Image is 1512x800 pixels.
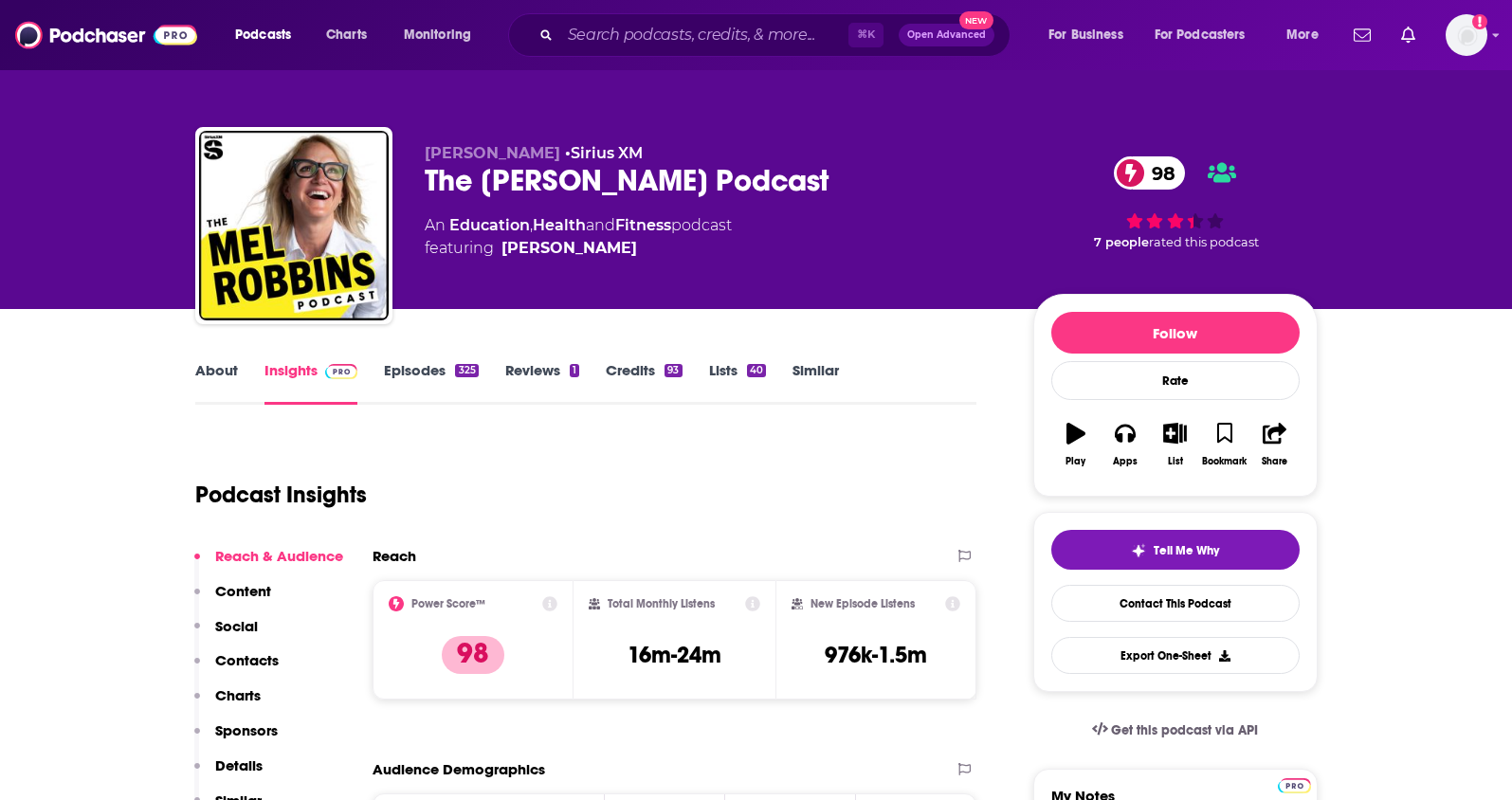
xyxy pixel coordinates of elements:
button: Reach & Audience [194,547,343,582]
a: Education [449,216,530,234]
p: 98 [442,636,504,674]
button: Show profile menu [1446,14,1487,56]
a: Show notifications dropdown [1394,19,1423,51]
input: Search podcasts, credits, & more... [560,20,848,50]
div: Rate [1051,361,1300,400]
span: Get this podcast via API [1111,722,1258,738]
div: 93 [665,364,682,377]
button: Share [1249,410,1299,479]
div: 40 [747,364,766,377]
button: Play [1051,410,1101,479]
a: Similar [792,361,839,405]
h3: 16m-24m [628,641,721,669]
h2: Total Monthly Listens [608,597,715,610]
h2: Audience Demographics [373,760,545,778]
a: Lists40 [709,361,766,405]
a: Contact This Podcast [1051,585,1300,622]
h2: Power Score™ [411,597,485,610]
p: Sponsors [215,721,278,739]
h3: 976k-1.5m [825,641,927,669]
span: Monitoring [404,22,471,48]
span: For Business [1048,22,1123,48]
button: open menu [1142,20,1273,50]
h2: New Episode Listens [811,597,915,610]
button: tell me why sparkleTell Me Why [1051,530,1300,570]
a: Reviews1 [505,361,579,405]
span: New [959,11,993,29]
a: Credits93 [606,361,682,405]
span: 7 people [1094,235,1149,249]
a: InsightsPodchaser Pro [264,361,358,405]
button: open menu [1273,20,1342,50]
span: For Podcasters [1155,22,1246,48]
p: Details [215,756,263,774]
p: Charts [215,686,261,704]
span: Logged in as kochristina [1446,14,1487,56]
button: Open AdvancedNew [899,24,994,46]
a: Health [533,216,586,234]
span: ⌘ K [848,23,884,47]
img: tell me why sparkle [1131,543,1146,558]
img: User Profile [1446,14,1487,56]
img: The Mel Robbins Podcast [199,131,389,320]
img: Podchaser Pro [1278,778,1311,793]
a: Sirius XM [571,144,643,162]
button: Social [194,617,258,652]
a: About [195,361,238,405]
img: Podchaser - Follow, Share and Rate Podcasts [15,17,197,53]
div: 1 [570,364,579,377]
a: Pro website [1278,775,1311,793]
a: Get this podcast via API [1077,707,1274,754]
h2: Reach [373,547,416,565]
div: 98 7 peoplerated this podcast [1033,144,1318,262]
span: rated this podcast [1149,235,1259,249]
div: Share [1262,456,1287,467]
a: Show notifications dropdown [1346,19,1378,51]
div: Apps [1113,456,1138,467]
p: Social [215,617,258,635]
span: Open Advanced [907,30,986,40]
a: Charts [314,20,378,50]
a: 98 [1114,156,1185,190]
button: Details [194,756,263,791]
span: More [1286,22,1319,48]
a: Episodes325 [384,361,478,405]
button: open menu [222,20,316,50]
span: • [565,144,643,162]
img: Podchaser Pro [325,364,358,379]
button: List [1150,410,1199,479]
span: featuring [425,237,732,260]
div: Search podcasts, credits, & more... [526,13,1029,57]
button: Export One-Sheet [1051,637,1300,674]
button: Bookmark [1200,410,1249,479]
span: and [586,216,615,234]
button: Contacts [194,651,279,686]
button: Follow [1051,312,1300,354]
span: , [530,216,533,234]
p: Content [215,582,271,600]
button: Content [194,582,271,617]
button: Sponsors [194,721,278,756]
div: 325 [455,364,478,377]
span: Charts [326,22,367,48]
span: 98 [1133,156,1185,190]
div: An podcast [425,214,732,260]
span: Tell Me Why [1154,543,1219,558]
div: List [1168,456,1183,467]
a: Fitness [615,216,671,234]
h1: Podcast Insights [195,481,367,509]
svg: Add a profile image [1472,14,1487,29]
p: Reach & Audience [215,547,343,565]
span: [PERSON_NAME] [425,144,560,162]
p: Contacts [215,651,279,669]
button: Charts [194,686,261,721]
span: Podcasts [235,22,291,48]
div: Bookmark [1202,456,1247,467]
div: Play [1066,456,1085,467]
a: [PERSON_NAME] [501,237,637,260]
button: open menu [391,20,496,50]
button: open menu [1035,20,1147,50]
button: Apps [1101,410,1150,479]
